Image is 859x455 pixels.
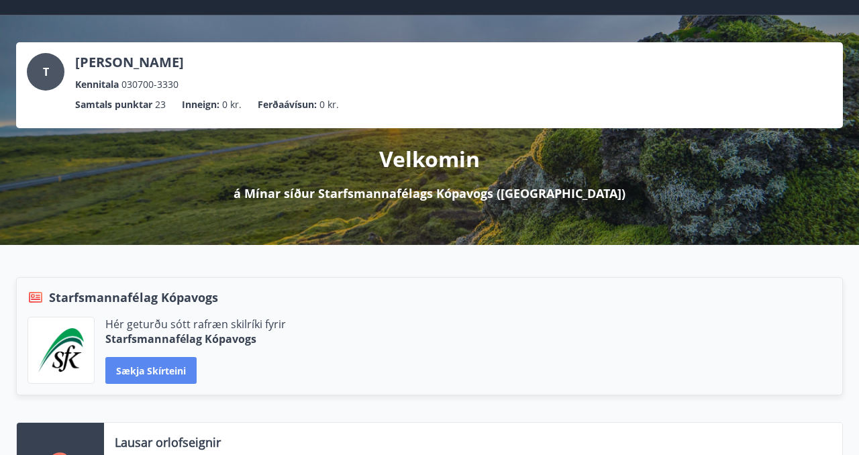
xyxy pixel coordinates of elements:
p: Ferðaávísun : [258,97,317,112]
img: x5MjQkxwhnYn6YREZUTEa9Q4KsBUeQdWGts9Dj4O.png [38,328,84,372]
p: Lausar orlofseignir [115,434,221,451]
span: 0 kr. [319,97,339,112]
span: 030700-3330 [121,77,179,92]
span: 23 [155,97,166,112]
p: Inneign : [182,97,219,112]
span: 0 kr. [222,97,242,112]
p: Starfsmannafélag Kópavogs [105,332,286,346]
span: T [43,64,49,79]
p: Hér geturðu sótt rafræn skilríki fyrir [105,317,286,332]
p: Kennitala [75,77,119,92]
p: Velkomin [379,144,480,174]
p: [PERSON_NAME] [75,53,184,72]
p: Samtals punktar [75,97,152,112]
span: Starfsmannafélag Kópavogs [49,289,218,306]
p: á Mínar síður Starfsmannafélags Kópavogs ([GEOGRAPHIC_DATA]) [234,185,625,202]
button: Sækja skírteini [105,357,197,384]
